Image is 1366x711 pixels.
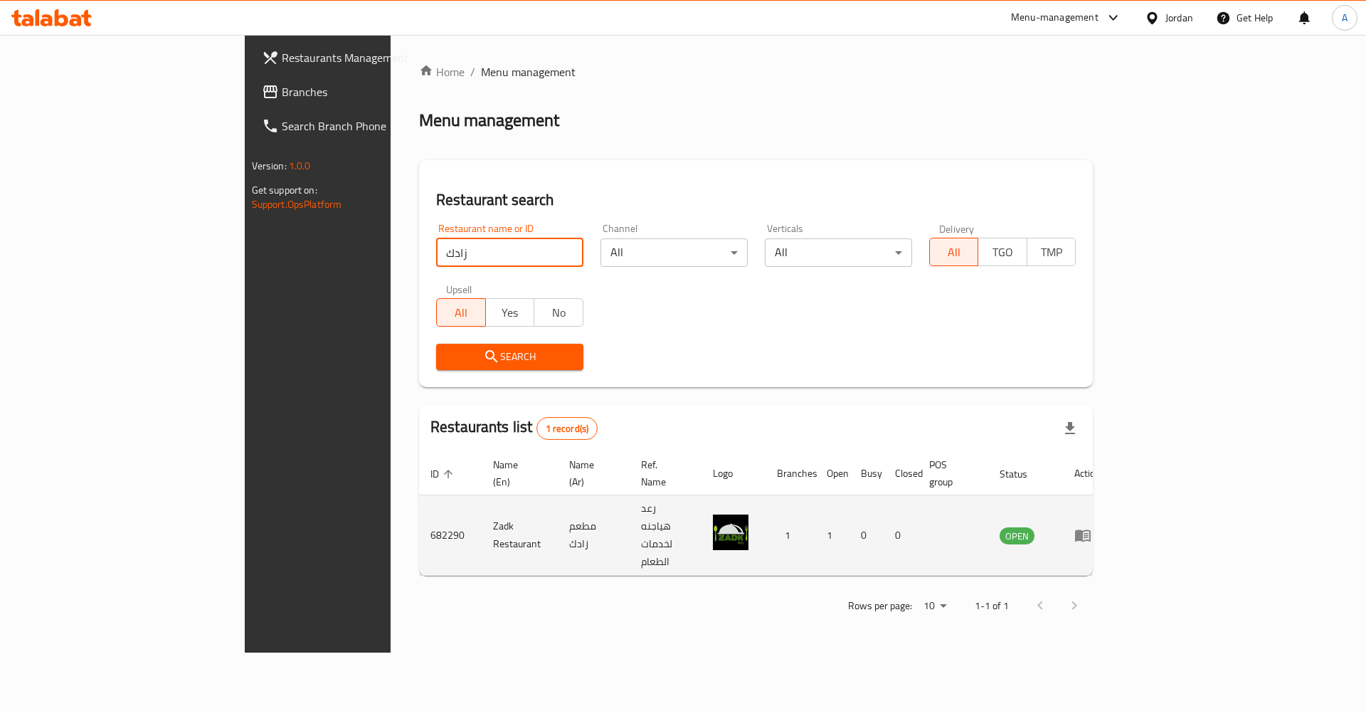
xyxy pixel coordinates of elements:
td: 0 [884,495,918,576]
span: A [1342,10,1348,26]
button: All [436,298,486,327]
span: No [540,302,578,323]
div: Menu-management [1011,9,1098,26]
button: No [534,298,583,327]
th: Closed [884,452,918,495]
th: Branches [766,452,815,495]
li: / [470,63,475,80]
td: 1 [815,495,849,576]
a: Branches [250,75,473,109]
span: Search [448,348,572,366]
span: Restaurants Management [282,49,462,66]
span: POS group [929,456,971,490]
td: 1 [766,495,815,576]
span: Name (En) [493,456,541,490]
div: Menu [1074,527,1101,544]
h2: Menu management [419,109,559,132]
span: Ref. Name [641,456,684,490]
span: Search Branch Phone [282,117,462,135]
p: 1-1 of 1 [975,597,1009,615]
div: Total records count [536,417,598,440]
div: OPEN [1000,527,1034,544]
button: All [929,238,979,266]
th: Logo [701,452,766,495]
span: 1 record(s) [537,422,598,436]
span: OPEN [1000,528,1034,544]
span: ID [430,465,457,483]
img: Zadk Restaurant [713,515,748,550]
span: Yes [492,302,529,323]
button: Search [436,344,583,370]
span: Menu management [481,63,576,80]
button: TMP [1027,238,1076,266]
div: All [600,238,748,267]
div: All [765,238,912,267]
span: TMP [1033,242,1071,263]
th: Action [1063,452,1112,495]
table: enhanced table [419,452,1112,576]
input: Search for restaurant name or ID.. [436,238,583,267]
label: Delivery [939,223,975,233]
td: 0 [849,495,884,576]
th: Open [815,452,849,495]
span: TGO [984,242,1022,263]
a: Restaurants Management [250,41,473,75]
span: 1.0.0 [289,157,311,175]
p: Rows per page: [848,597,912,615]
span: Status [1000,465,1046,483]
div: Rows per page: [918,596,952,617]
th: Busy [849,452,884,495]
span: Branches [282,83,462,100]
button: TGO [978,238,1027,266]
a: Support.OpsPlatform [252,195,342,214]
label: Upsell [446,284,472,294]
td: مطعم زادك [558,495,630,576]
span: Get support on: [252,181,317,199]
a: Search Branch Phone [250,109,473,143]
span: Name (Ar) [569,456,613,490]
button: Yes [485,298,535,327]
div: Jordan [1165,10,1193,26]
td: Zadk Restaurant [482,495,558,576]
span: All [936,242,973,263]
nav: breadcrumb [419,63,1093,80]
h2: Restaurants list [430,416,598,440]
span: Version: [252,157,287,175]
h2: Restaurant search [436,189,1076,211]
span: All [443,302,480,323]
div: Export file [1053,411,1087,446]
td: رعد هياجنه لخدمات الطعام [630,495,701,576]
